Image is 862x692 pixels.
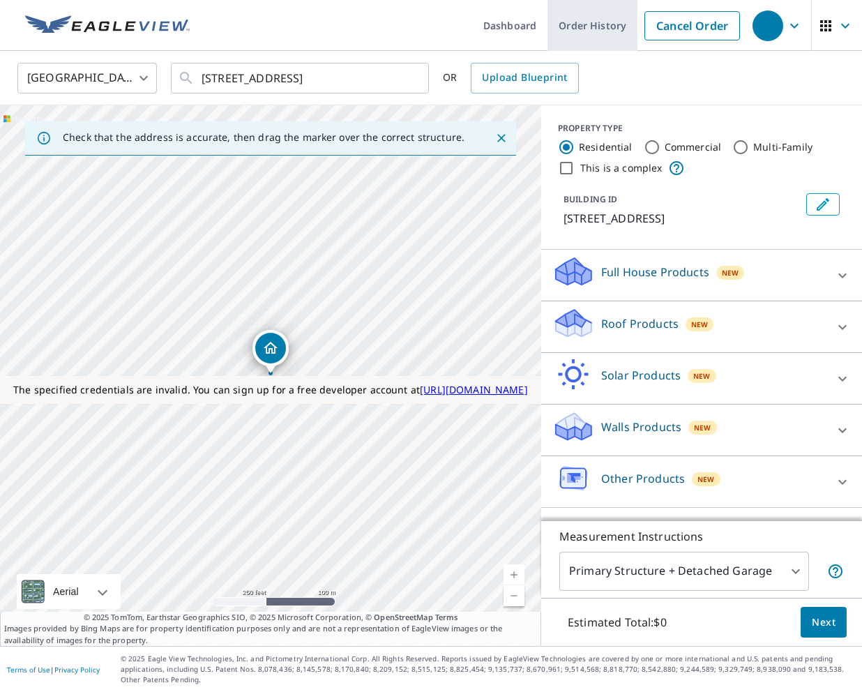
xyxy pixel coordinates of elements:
[601,367,681,384] p: Solar Products
[552,462,851,502] div: Other ProductsNew
[7,665,100,674] p: |
[559,552,809,591] div: Primary Structure + Detached Garage
[443,63,579,93] div: OR
[579,140,633,154] label: Residential
[252,330,289,373] div: Dropped pin, building 1, Residential property, 100 Adobe Dr Stephenville, TX 76401
[552,307,851,347] div: Roof ProductsNew
[601,315,679,332] p: Roof Products
[17,59,157,98] div: [GEOGRAPHIC_DATA]
[601,419,681,435] p: Walls Products
[552,359,851,398] div: Solar ProductsNew
[25,15,190,36] img: EV Logo
[84,612,458,624] span: © 2025 TomTom, Earthstar Geographics SIO, © 2025 Microsoft Corporation, ©
[482,69,567,86] span: Upload Blueprint
[694,422,711,433] span: New
[552,255,851,295] div: Full House ProductsNew
[580,161,663,175] label: This is a complex
[202,59,400,98] input: Search by address or latitude-longitude
[559,528,844,545] p: Measurement Instructions
[564,193,617,205] p: BUILDING ID
[665,140,722,154] label: Commercial
[697,474,714,485] span: New
[753,140,812,154] label: Multi-Family
[121,654,855,685] p: © 2025 Eagle View Technologies, Inc. and Pictometry International Corp. All Rights Reserved. Repo...
[492,129,511,147] button: Close
[552,410,851,450] div: Walls ProductsNew
[812,614,835,631] span: Next
[601,264,709,280] p: Full House Products
[693,370,710,382] span: New
[471,63,578,93] a: Upload Blueprint
[564,210,801,227] p: [STREET_ADDRESS]
[420,383,528,396] a: [URL][DOMAIN_NAME]
[17,574,121,609] div: Aerial
[691,319,708,330] span: New
[374,612,432,622] a: OpenStreetMap
[801,607,847,638] button: Next
[7,665,50,675] a: Terms of Use
[601,470,685,487] p: Other Products
[504,564,524,585] a: Current Level 17, Zoom In
[54,665,100,675] a: Privacy Policy
[827,563,844,580] span: Each building may require a separate measurement report; if so, your account will be billed per r...
[63,131,464,144] p: Check that the address is accurate, then drag the marker over the correct structure.
[504,585,524,606] a: Current Level 17, Zoom Out
[806,193,840,216] button: Edit building 1
[557,607,678,638] p: Estimated Total: $0
[558,122,845,135] div: PROPERTY TYPE
[49,574,83,609] div: Aerial
[722,267,739,278] span: New
[435,612,458,622] a: Terms
[644,11,740,40] a: Cancel Order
